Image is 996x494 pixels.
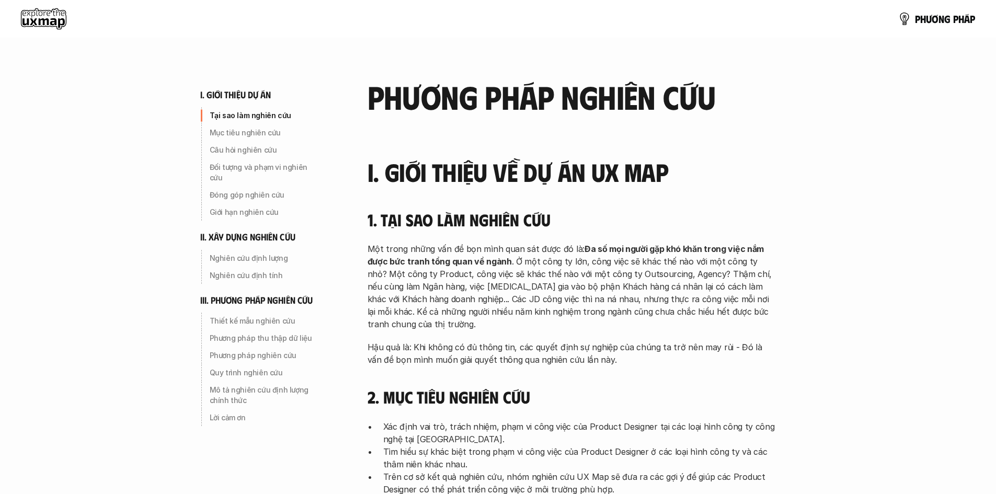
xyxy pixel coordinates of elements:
[926,13,932,25] span: ư
[210,367,322,378] p: Quy trình nghiên cứu
[200,250,326,267] a: Nghiên cứu định lượng
[898,8,975,29] a: phươngpháp
[932,13,938,25] span: ơ
[200,107,326,124] a: Tại sao làm nghiên cứu
[210,128,322,138] p: Mục tiêu nghiên cứu
[368,243,775,330] p: Một trong những vấn đề bọn mình quan sát được đó là: . Ở một công ty lớn, công việc sẽ khác thế n...
[210,316,322,326] p: Thiết kế mẫu nghiên cứu
[200,313,326,329] a: Thiết kế mẫu nghiên cứu
[210,162,322,183] p: Đối tượng và phạm vi nghiên cứu
[210,333,322,343] p: Phương pháp thu thập dữ liệu
[368,210,775,229] h4: 1. Tại sao làm nghiên cứu
[210,253,322,263] p: Nghiên cứu định lượng
[200,142,326,158] a: Câu hỏi nghiên cứu
[920,13,926,25] span: h
[383,420,775,445] p: Xác định vai trò, trách nhiệm, phạm vi công việc của Product Designer tại các loại hình công ty c...
[200,294,313,306] h6: iii. phương pháp nghiên cứu
[200,382,326,409] a: Mô tả nghiên cứu định lượng chính thức
[210,412,322,423] p: Lời cảm ơn
[210,190,322,200] p: Đóng góp nghiên cứu
[200,204,326,221] a: Giới hạn nghiên cứu
[200,330,326,347] a: Phương pháp thu thập dữ liệu
[915,13,920,25] span: p
[210,145,322,155] p: Câu hỏi nghiên cứu
[210,270,322,281] p: Nghiên cứu định tính
[368,78,775,114] h2: phương pháp nghiên cứu
[958,13,964,25] span: h
[210,350,322,361] p: Phương pháp nghiên cứu
[210,110,322,121] p: Tại sao làm nghiên cứu
[200,89,271,101] h6: i. giới thiệu dự án
[368,387,775,407] h4: 2. Mục tiêu nghiên cứu
[210,385,322,406] p: Mô tả nghiên cứu định lượng chính thức
[200,187,326,203] a: Đóng góp nghiên cứu
[200,347,326,364] a: Phương pháp nghiên cứu
[200,124,326,141] a: Mục tiêu nghiên cứu
[383,445,775,470] p: Tìm hiểu sự khác biệt trong phạm vi công việc của Product Designer ở các loại hình công ty và các...
[368,158,775,186] h3: I. Giới thiệu về dự án UX Map
[200,364,326,381] a: Quy trình nghiên cứu
[938,13,944,25] span: n
[200,409,326,426] a: Lời cảm ơn
[200,231,295,243] h6: ii. xây dựng nghiên cứu
[970,13,975,25] span: p
[953,13,958,25] span: p
[200,267,326,284] a: Nghiên cứu định tính
[964,13,970,25] span: á
[944,13,951,25] span: g
[200,159,326,186] a: Đối tượng và phạm vi nghiên cứu
[210,207,322,217] p: Giới hạn nghiên cứu
[368,341,775,366] p: Hậu quả là: Khi không có đủ thông tin, các quyết định sự nghiệp của chúng ta trở nên may rủi - Đó...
